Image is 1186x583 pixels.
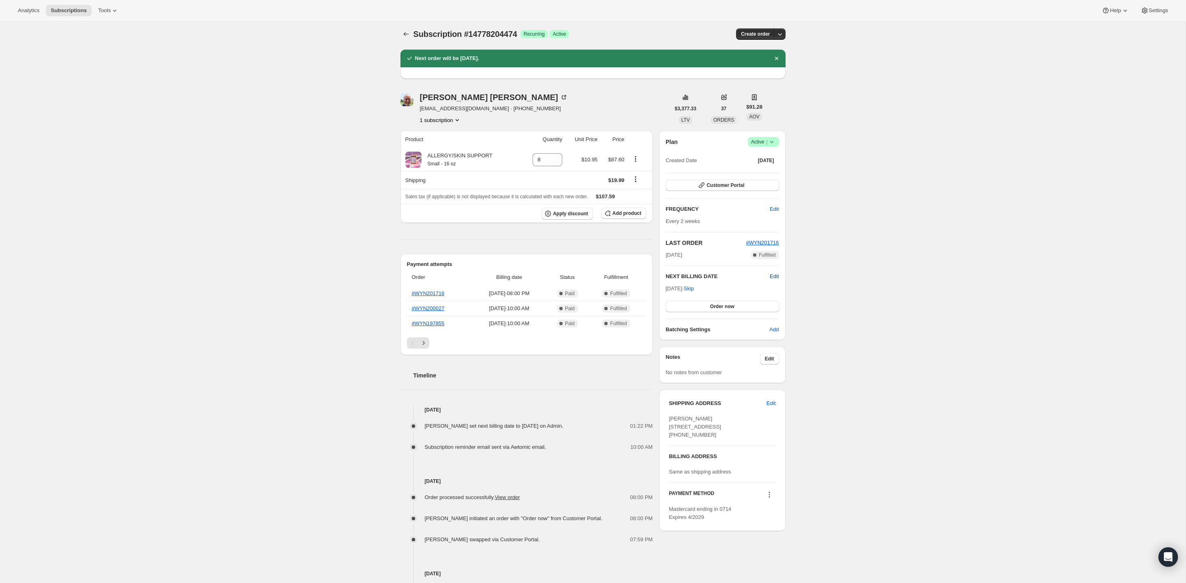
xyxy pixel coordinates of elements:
div: Open Intercom Messenger [1158,547,1178,567]
span: 08:00 PM [630,493,653,502]
span: Add product [612,210,641,216]
span: Same as shipping address [669,469,731,475]
span: [PERSON_NAME] [STREET_ADDRESS] [PHONE_NUMBER] [669,416,721,438]
button: Add [764,323,784,336]
span: Tools [98,7,111,14]
span: Subscriptions [51,7,87,14]
button: Apply discount [542,208,593,220]
a: #WYN200027 [412,305,445,311]
button: Add product [601,208,646,219]
h2: Plan [666,138,678,146]
a: #WYN197855 [412,320,445,326]
span: Mastercard ending in 0714 Expires 4/2029 [669,506,731,520]
span: [DATE] · 10:00 AM [475,304,544,313]
span: AOV [749,114,759,120]
div: ALLERGY/SKIN SUPPORT [422,152,492,168]
button: Product actions [629,154,642,163]
span: Customer Portal [706,182,744,189]
button: #WYN201716 [746,239,779,247]
button: [DATE] [753,155,779,166]
span: Help [1110,7,1121,14]
span: Order processed successfully. [425,494,520,500]
span: Billing date [475,273,544,281]
span: 07:59 PM [630,536,653,544]
span: [EMAIL_ADDRESS][DOMAIN_NAME] · [PHONE_NUMBER] [420,105,568,113]
span: [DATE] · 10:00 AM [475,319,544,328]
span: Recurring [524,31,545,37]
span: Every 2 weeks [666,218,700,224]
h2: Payment attempts [407,260,647,268]
span: [DATE] · [666,285,694,291]
span: Subscription reminder email sent via Awtomic email. [425,444,546,450]
span: Active [553,31,566,37]
a: View order [495,494,520,500]
button: Edit [765,203,784,216]
span: $87.60 [608,156,625,163]
h3: Notes [666,353,760,364]
span: $3,377.33 [675,105,696,112]
span: Sales tax (if applicable) is not displayed because it is calculated with each new order. [405,194,588,199]
button: 37 [716,103,731,114]
button: Shipping actions [629,175,642,184]
span: Analytics [18,7,39,14]
button: Dismiss notification [771,53,782,64]
h4: [DATE] [400,477,653,485]
a: #WYN201716 [746,240,779,246]
button: Settings [1136,5,1173,16]
button: Order now [666,301,779,312]
span: John Helton [400,93,413,106]
span: Order now [710,303,734,310]
span: [PERSON_NAME] swapped via Customer Portal. [425,536,540,542]
button: Customer Portal [666,180,779,191]
button: $3,377.33 [670,103,701,114]
button: Edit [760,353,779,364]
h2: Next order will be [DATE]. [415,54,480,62]
th: Order [407,268,472,286]
span: $107.59 [596,193,615,199]
span: $19.99 [608,177,625,183]
span: Status [549,273,586,281]
button: Edit [762,397,780,410]
span: Apply discount [553,210,588,217]
nav: Pagination [407,337,647,349]
span: No notes from customer [666,369,722,375]
span: Settings [1149,7,1168,14]
h4: [DATE] [400,570,653,578]
button: Skip [679,282,699,295]
span: [DATE] [758,157,774,164]
span: [PERSON_NAME] set next billing date to [DATE] on Admin. [425,423,563,429]
th: Unit Price [565,131,600,148]
span: [DATE] · 08:00 PM [475,289,544,298]
span: Edit [766,399,775,407]
span: LTV [681,117,690,123]
h2: FREQUENCY [666,205,770,213]
span: 01:22 PM [630,422,653,430]
button: Analytics [13,5,44,16]
span: ORDERS [713,117,734,123]
h2: NEXT BILLING DATE [666,272,770,281]
span: $91.28 [746,103,762,111]
span: 10:00 AM [630,443,653,451]
span: Fulfilled [610,290,627,297]
h6: Batching Settings [666,326,769,334]
span: Fulfilled [610,320,627,327]
button: Subscriptions [400,28,412,40]
th: Product [400,131,521,148]
span: Paid [565,305,575,312]
span: Fulfilled [610,305,627,312]
span: Create order [741,31,770,37]
span: Edit [770,205,779,213]
button: Product actions [420,116,461,124]
small: Small - 16 oz [428,161,456,167]
span: Add [769,326,779,334]
h4: [DATE] [400,406,653,414]
th: Price [600,131,627,148]
h3: PAYMENT METHOD [669,490,714,501]
span: [DATE] [666,251,682,259]
span: Edit [765,356,774,362]
span: Subscription #14778204474 [413,30,517,39]
h3: BILLING ADDRESS [669,452,775,461]
h3: SHIPPING ADDRESS [669,399,766,407]
span: Fulfillment [591,273,641,281]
